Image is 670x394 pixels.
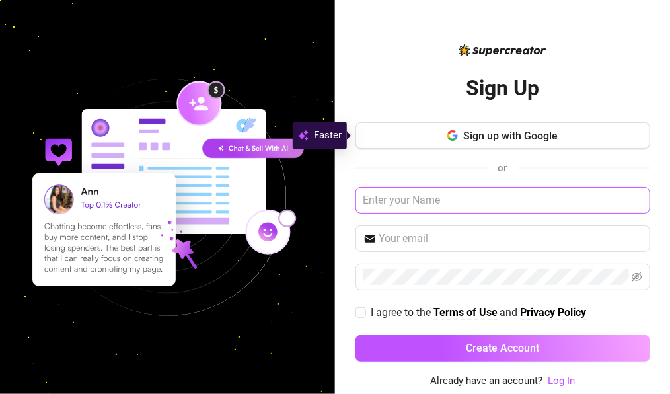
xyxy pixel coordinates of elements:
[498,162,507,174] span: or
[548,375,575,387] a: Log In
[521,306,587,320] a: Privacy Policy
[314,128,342,143] span: Faster
[379,231,642,247] input: Your email
[355,187,650,214] input: Enter your Name
[500,306,521,319] span: and
[434,306,498,319] strong: Terms of Use
[371,306,434,319] span: I agree to the
[463,130,558,142] span: Sign up with Google
[298,128,309,143] img: svg%3e
[355,122,650,149] button: Sign up with Google
[548,374,575,389] a: Log In
[466,75,539,102] h2: Sign Up
[466,342,539,354] span: Create Account
[521,306,587,319] strong: Privacy Policy
[632,272,642,282] span: eye-invisible
[459,44,546,56] img: logo-BBDzfeDw.svg
[434,306,498,320] a: Terms of Use
[430,374,542,389] span: Already have an account?
[355,335,650,362] button: Create Account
